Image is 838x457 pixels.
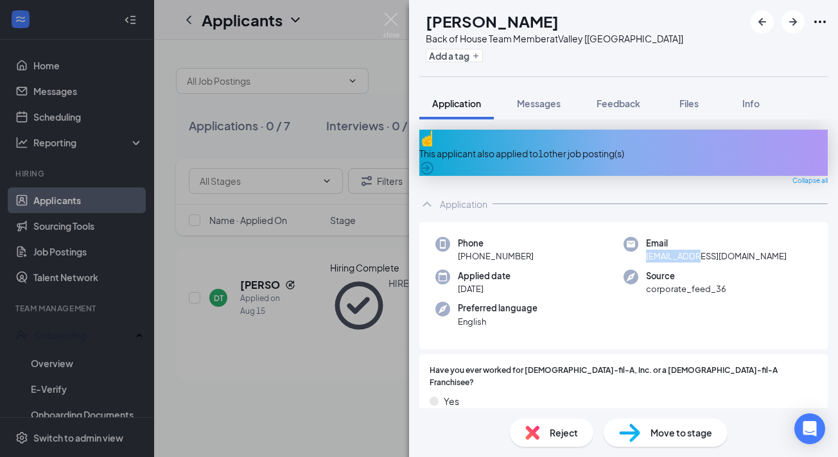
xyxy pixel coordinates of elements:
[742,98,760,109] span: Info
[597,98,640,109] span: Feedback
[679,98,699,109] span: Files
[426,32,683,45] div: Back of House Team Member at Valley [[GEOGRAPHIC_DATA]]
[550,426,578,440] span: Reject
[430,365,817,389] span: Have you ever worked for [DEMOGRAPHIC_DATA]-fil-A, Inc. or a [DEMOGRAPHIC_DATA]-fil-A Franchisee?
[458,250,534,263] span: [PHONE_NUMBER]
[755,14,770,30] svg: ArrowLeftNew
[458,282,511,295] span: [DATE]
[426,10,559,32] h1: [PERSON_NAME]
[458,302,537,315] span: Preferred language
[646,282,726,295] span: corporate_feed_36
[458,237,534,250] span: Phone
[444,394,459,408] span: Yes
[458,315,537,328] span: English
[419,146,828,160] div: This applicant also applied to 1 other job posting(s)
[792,176,828,186] span: Collapse all
[650,426,712,440] span: Move to stage
[812,14,828,30] svg: Ellipses
[781,10,805,33] button: ArrowRight
[419,196,435,212] svg: ChevronUp
[646,250,787,263] span: [EMAIL_ADDRESS][DOMAIN_NAME]
[646,237,787,250] span: Email
[426,49,483,62] button: PlusAdd a tag
[785,14,801,30] svg: ArrowRight
[517,98,561,109] span: Messages
[440,198,487,211] div: Application
[794,413,825,444] div: Open Intercom Messenger
[458,270,511,282] span: Applied date
[472,52,480,60] svg: Plus
[751,10,774,33] button: ArrowLeftNew
[432,98,481,109] span: Application
[646,270,726,282] span: Source
[419,160,435,176] svg: ArrowCircle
